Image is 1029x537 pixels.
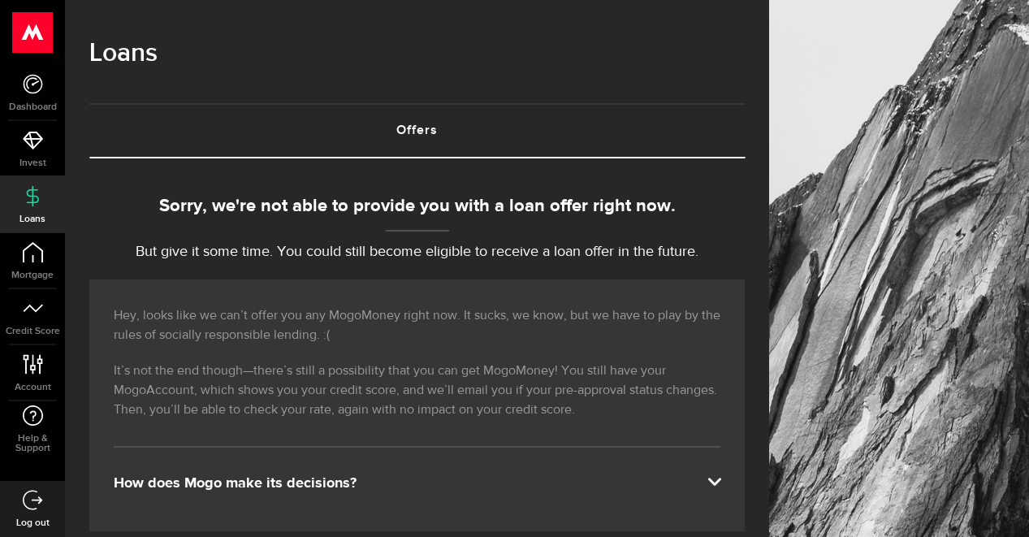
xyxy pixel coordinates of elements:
[89,193,745,220] div: Sorry, we're not able to provide you with a loan offer right now.
[89,32,745,75] h1: Loans
[89,105,745,157] a: Offers
[961,469,1029,537] iframe: LiveChat chat widget
[114,306,720,345] p: Hey, looks like we can’t offer you any MogoMoney right now. It sucks, we know, but we have to pla...
[114,474,720,493] div: How does Mogo make its decisions?
[114,362,720,420] p: It’s not the end though—there’s still a possibility that you can get MogoMoney! You still have yo...
[89,103,745,158] ul: Tabs Navigation
[89,241,745,263] p: But give it some time. You could still become eligible to receive a loan offer in the future.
